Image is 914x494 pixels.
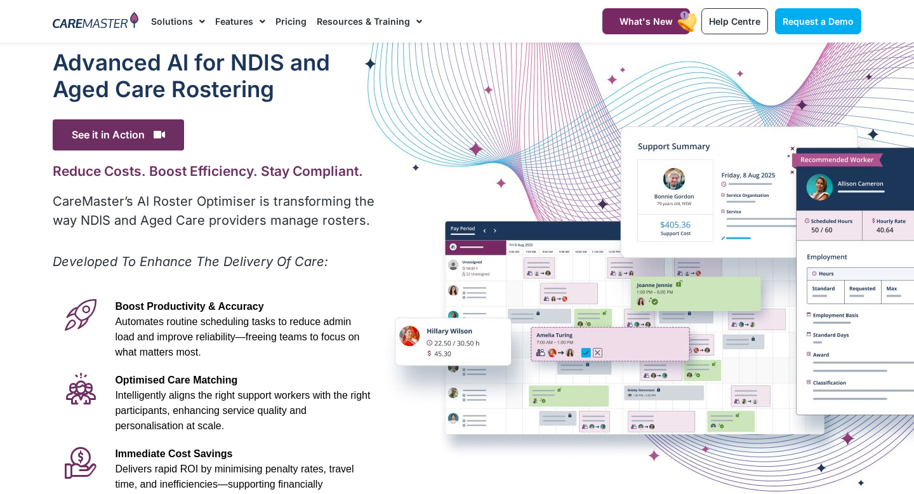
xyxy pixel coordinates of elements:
[53,254,328,269] em: Developed To Enhance The Delivery Of Care:
[709,16,760,27] span: Help Centre
[701,8,768,34] a: Help Centre
[115,375,237,385] span: Optimised Care Matching
[115,301,263,312] span: Boost Productivity & Accuracy
[53,163,377,179] h2: Reduce Costs. Boost Efficiency. Stay Compliant.
[775,8,861,34] a: Request a Demo
[115,448,232,459] span: Immediate Cost Savings
[115,316,359,357] span: Automates routine scheduling tasks to reduce admin load and improve reliability—freeing teams to ...
[53,12,138,31] img: CareMaster Logo
[53,119,184,150] span: See it in Action
[783,16,854,27] span: Request a Demo
[115,390,370,431] span: Intelligently aligns the right support workers with the right participants, enhancing service qua...
[619,16,673,27] span: What's New
[602,8,690,34] a: What's New
[53,192,377,230] p: CareMaster’s AI Roster Optimiser is transforming the way NDIS and Aged Care providers manage rost...
[53,49,377,102] h1: Advanced Al for NDIS and Aged Care Rostering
